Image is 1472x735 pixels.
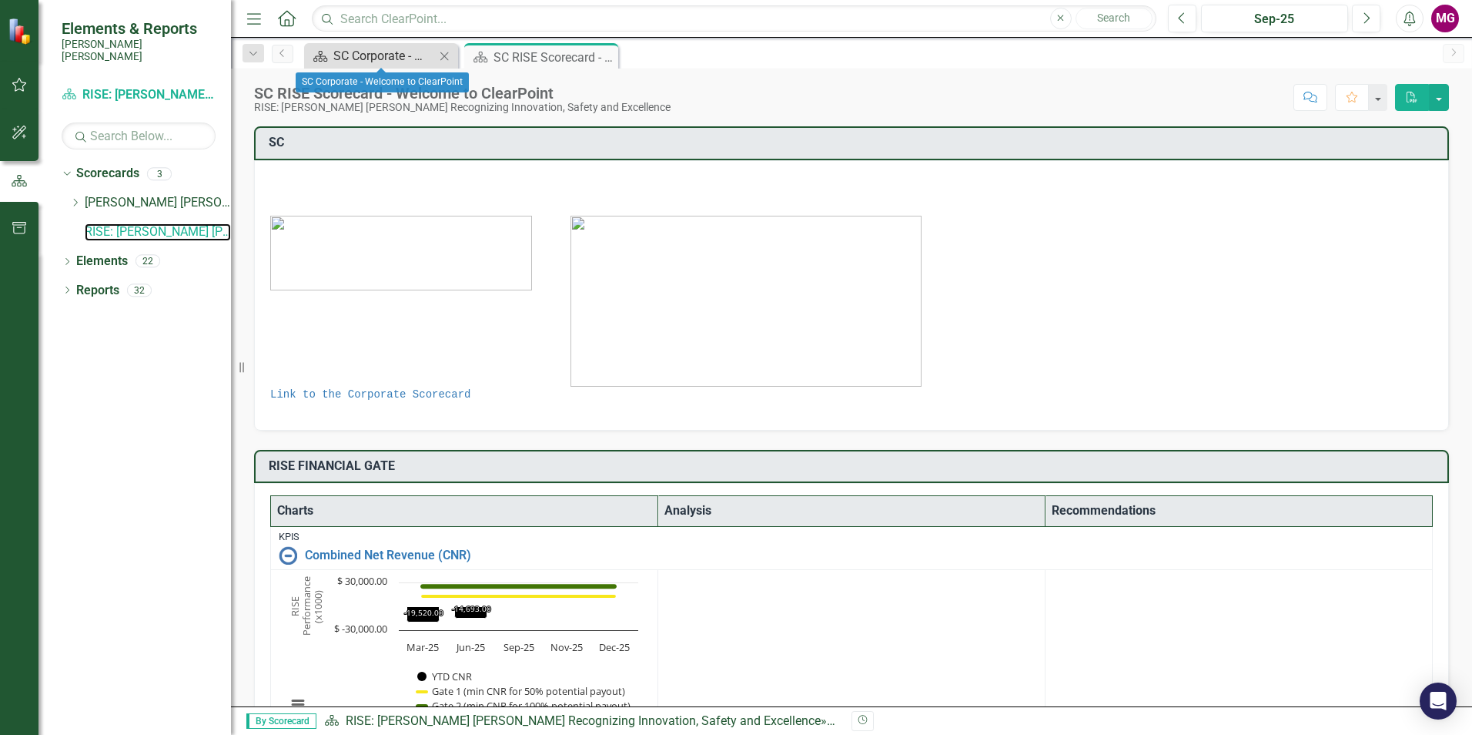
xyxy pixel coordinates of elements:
[279,546,297,565] img: No Information
[312,5,1156,32] input: Search ClearPoint...
[62,86,216,104] a: RISE: [PERSON_NAME] [PERSON_NAME] Recognizing Innovation, Safety and Excellence
[1097,12,1130,24] span: Search
[270,388,470,401] a: Link to the Corporate Scorecard
[85,194,231,212] a: [PERSON_NAME] [PERSON_NAME] CORPORATE Balanced Scorecard
[8,18,35,45] img: ClearPoint Strategy
[599,640,630,654] text: Dec-25
[76,282,119,300] a: Reports
[269,459,1440,473] h3: RISE FINANCIAL GATE
[254,102,671,113] div: RISE: [PERSON_NAME] [PERSON_NAME] Recognizing Innovation, Safety and Excellence
[418,699,632,713] button: Show Gate 2 (min CNR for 100% potential payout)
[147,167,172,180] div: 3
[324,713,840,730] div: »
[570,216,922,387] img: mceclip0%20v2.jpg
[337,574,387,588] text: $ 30,000.00
[269,136,1440,149] h3: SC
[279,532,1424,542] div: KPIs
[420,583,617,589] g: Gate 2 (min CNR for 100% potential payout), series 3 of 3. Line with 5 data points.
[288,577,325,636] text: RISE Performance (x1000)
[305,549,1424,562] a: Combined Net Revenue (CNR)
[417,670,473,683] button: Show YTD CNR
[76,253,128,270] a: Elements
[76,165,139,183] a: Scorecards
[417,684,626,698] button: Show Gate 1 (min CNR for 50% potential payout)
[279,575,646,729] svg: Interactive chart
[455,640,485,654] text: Jun-25
[407,607,440,623] path: Mar-25, -19,520. YTD CNR .
[85,223,231,241] a: RISE: [PERSON_NAME] [PERSON_NAME] Recognizing Innovation, Safety and Excellence
[550,640,583,654] text: Nov-25
[658,570,1045,734] td: Double-Click to Edit
[452,603,491,614] text: -14,693.00
[254,85,671,102] div: SC RISE Scorecard - Welcome to ClearPoint
[1045,570,1433,734] td: Double-Click to Edit
[62,19,216,38] span: Elements & Reports
[127,284,152,297] div: 32
[271,527,1433,570] td: Double-Click to Edit Right Click for Context Menu
[406,640,439,654] text: Mar-25
[404,607,443,618] text: -19,520.00
[1206,10,1343,29] div: Sep-25
[455,607,487,619] path: Jun-25, -14,693. YTD CNR .
[503,640,534,654] text: Sep-25
[287,694,309,716] button: View chart menu, Chart
[1420,683,1457,720] div: Open Intercom Messenger
[62,38,216,63] small: [PERSON_NAME] [PERSON_NAME]
[346,713,821,728] a: RISE: [PERSON_NAME] [PERSON_NAME] Recognizing Innovation, Safety and Excellence
[420,593,617,599] g: Gate 1 (min CNR for 50% potential payout), series 2 of 3. Line with 5 data points.
[296,72,469,92] div: SC Corporate - Welcome to ClearPoint
[246,713,316,729] span: By Scorecard
[1076,8,1153,29] button: Search
[135,255,160,268] div: 22
[1201,5,1348,32] button: Sep-25
[334,622,387,636] text: $ -30,000.00
[308,46,435,65] a: SC Corporate - Welcome to ClearPoint
[493,48,614,67] div: SC RISE Scorecard - Welcome to ClearPoint
[62,123,216,149] input: Search Below...
[1431,5,1459,32] button: MG
[333,46,435,65] div: SC Corporate - Welcome to ClearPoint
[279,575,650,729] div: Chart. Highcharts interactive chart.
